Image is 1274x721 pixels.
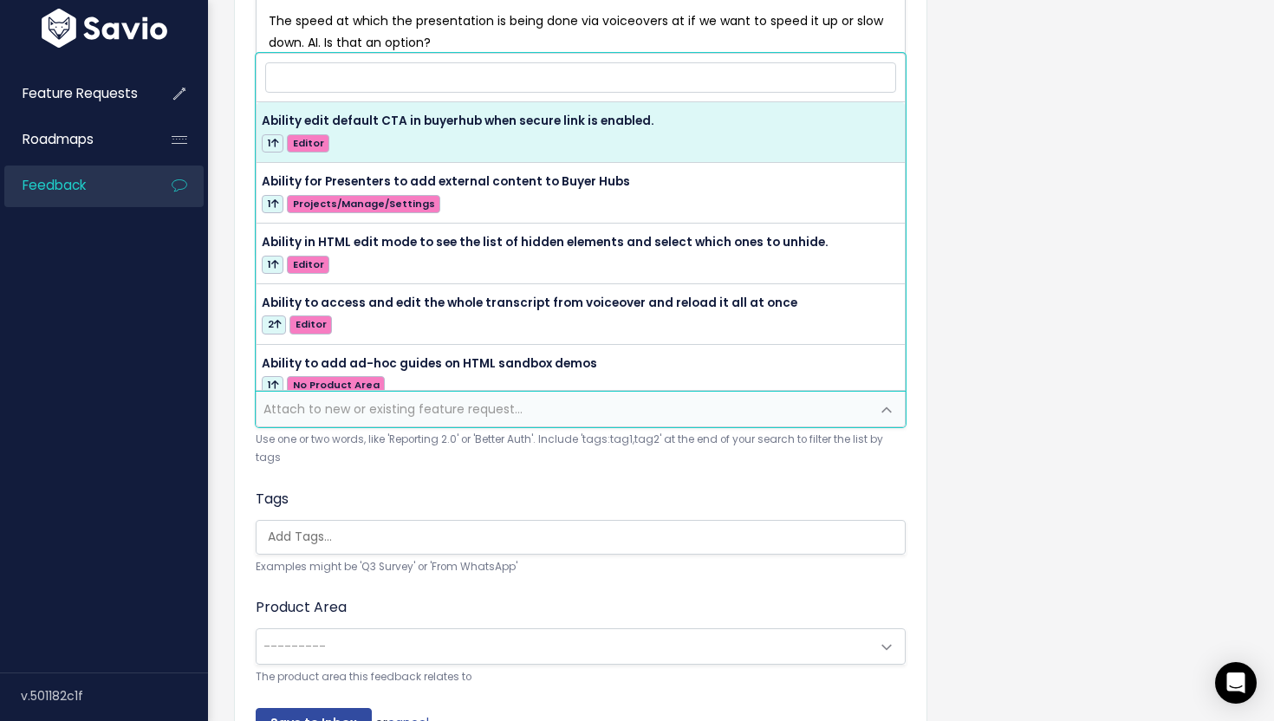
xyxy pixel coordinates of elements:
[256,489,289,510] label: Tags
[261,528,909,546] input: Add Tags...
[262,295,797,311] span: Ability to access and edit the whole transcript from voiceover and reload it all at once
[289,315,332,334] span: Editor
[256,597,347,618] label: Product Area
[262,173,630,190] span: Ability for Presenters to add external content to Buyer Hubs
[37,9,172,48] img: logo-white.9d6f32f41409.svg
[1215,662,1257,704] div: Open Intercom Messenger
[4,74,144,114] a: Feature Requests
[287,376,385,394] span: No Product Area
[262,376,283,394] span: 1
[263,638,326,655] span: ---------
[262,234,829,250] span: Ability in HTML edit mode to see the list of hidden elements and select which ones to unhide.
[256,431,906,468] small: Use one or two words, like 'Reporting 2.0' or 'Better Auth'. Include 'tags:tag1,tag2' at the end ...
[287,256,329,274] span: Editor
[263,400,523,418] span: Attach to new or existing feature request...
[4,120,144,159] a: Roadmaps
[23,130,94,148] span: Roadmaps
[262,315,286,334] span: 2
[21,673,208,718] div: v.501182c1f
[287,134,329,153] span: Editor
[256,668,906,686] small: The product area this feedback relates to
[269,12,887,51] span: The speed at which the presentation is being done via voiceovers at if we want to speed it up or ...
[262,113,654,129] span: Ability edit default CTA in buyerhub when secure link is enabled.
[287,195,440,213] span: Projects/Manage/Settings
[23,176,86,194] span: Feedback
[262,134,283,153] span: 1
[4,166,144,205] a: Feedback
[256,558,906,576] small: Examples might be 'Q3 Survey' or 'From WhatsApp'
[23,84,138,102] span: Feature Requests
[262,256,283,274] span: 1
[262,355,597,372] span: Ability to add ad-hoc guides on HTML sandbox demos
[262,195,283,213] span: 1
